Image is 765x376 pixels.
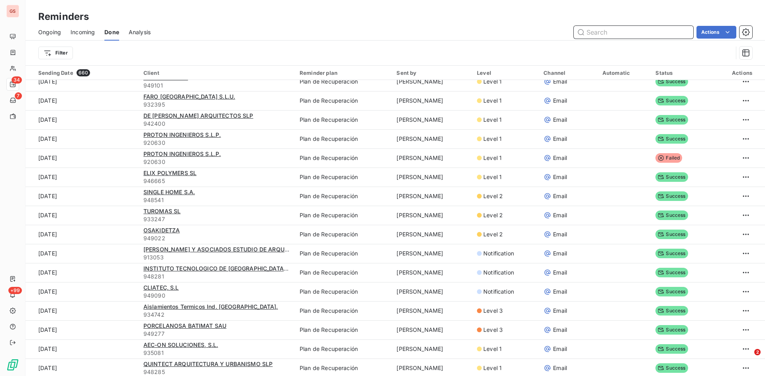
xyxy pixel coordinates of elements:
[295,225,392,244] td: Plan de Recuperación
[76,69,90,76] span: 660
[553,288,567,296] span: Email
[574,26,693,39] input: Search
[25,263,139,282] td: [DATE]
[295,206,392,225] td: Plan de Recuperación
[655,115,688,125] span: Success
[738,349,757,368] iframe: Intercom live chat
[143,349,290,357] span: 935081
[483,326,503,334] span: Level 3
[392,110,472,129] td: [PERSON_NAME]
[392,148,472,168] td: [PERSON_NAME]
[655,363,688,373] span: Success
[392,244,472,263] td: [PERSON_NAME]
[143,234,290,242] span: 949022
[8,287,22,294] span: +99
[143,112,253,119] span: DE [PERSON_NAME] ARQUITECTOS SLP
[392,129,472,148] td: [PERSON_NAME]
[143,330,290,338] span: 949277
[6,5,19,18] div: GS
[392,301,472,320] td: [PERSON_NAME]
[553,116,567,124] span: Email
[483,288,514,296] span: Notification
[143,196,290,204] span: 948541
[143,177,290,185] span: 946665
[143,273,290,281] span: 948281
[696,26,736,39] button: Actions
[143,93,235,100] span: FARO [GEOGRAPHIC_DATA] S.L.U.
[477,70,534,76] div: Level
[392,263,472,282] td: [PERSON_NAME]
[655,249,688,258] span: Success
[143,360,273,367] span: QUINTECT ARQUITECTURA Y URBANISMO SLP
[25,148,139,168] td: [DATE]
[143,265,300,272] span: INSTITUTO TECNOLOGICO DE [GEOGRAPHIC_DATA], S.A.
[655,70,706,76] div: Status
[553,211,567,219] span: Email
[25,129,139,148] td: [DATE]
[655,344,688,354] span: Success
[483,364,502,372] span: Level 1
[143,341,218,348] span: AEC-ON SOLUCIONES, S.L.
[483,116,502,124] span: Level 1
[553,192,567,200] span: Email
[295,168,392,187] td: Plan de Recuperación
[655,210,688,220] span: Success
[143,322,226,329] span: PORCELANOSA BATIMAT SAU
[392,282,472,301] td: [PERSON_NAME]
[655,77,688,86] span: Success
[38,28,61,36] span: Ongoing
[300,70,387,76] div: Reminder plan
[129,28,151,36] span: Analysis
[295,263,392,282] td: Plan de Recuperación
[25,282,139,301] td: [DATE]
[143,131,221,138] span: PROTON INGENIEROS S.L.P.
[295,110,392,129] td: Plan de Recuperación
[655,96,688,105] span: Success
[143,292,290,300] span: 949090
[392,225,472,244] td: [PERSON_NAME]
[655,268,688,277] span: Success
[143,227,180,234] span: OSAKIDETZA
[483,97,502,105] span: Level 1
[483,78,502,86] span: Level 1
[38,10,89,24] h3: Reminders
[295,129,392,148] td: Plan de Recuperación
[553,78,567,86] span: Email
[483,307,503,315] span: Level 3
[483,230,503,238] span: Level 2
[553,230,567,238] span: Email
[543,70,593,76] div: Channel
[143,284,179,291] span: CLIATEC, S.L
[143,303,278,310] span: Aislamientos Termicos Ind. [GEOGRAPHIC_DATA].
[25,72,139,91] td: [DATE]
[143,82,290,90] span: 949101
[104,28,119,36] span: Done
[143,120,290,128] span: 942400
[716,70,752,76] div: Actions
[295,244,392,263] td: Plan de Recuperación
[553,97,567,105] span: Email
[143,189,195,195] span: SINGLE HOME S.A.
[295,320,392,339] td: Plan de Recuperación
[143,253,290,261] span: 913053
[6,358,19,371] img: Logo LeanPay
[25,206,139,225] td: [DATE]
[553,154,567,162] span: Email
[71,28,95,36] span: Incoming
[553,307,567,315] span: Email
[655,153,682,163] span: Failed
[295,187,392,206] td: Plan de Recuperación
[143,208,181,214] span: TUROMAS SL
[553,135,567,143] span: Email
[38,69,134,76] div: Sending Date
[143,368,290,376] span: 948285
[143,311,290,319] span: 934742
[655,191,688,201] span: Success
[143,169,196,176] span: ELIX POLYMERS SL
[143,150,221,157] span: PROTON INGENIEROS S.L.P.
[392,339,472,358] td: [PERSON_NAME]
[553,249,567,257] span: Email
[392,206,472,225] td: [PERSON_NAME]
[143,246,308,253] span: [PERSON_NAME] Y ASOCIADOS ESTUDIO DE ARQUITECTUR
[392,187,472,206] td: [PERSON_NAME]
